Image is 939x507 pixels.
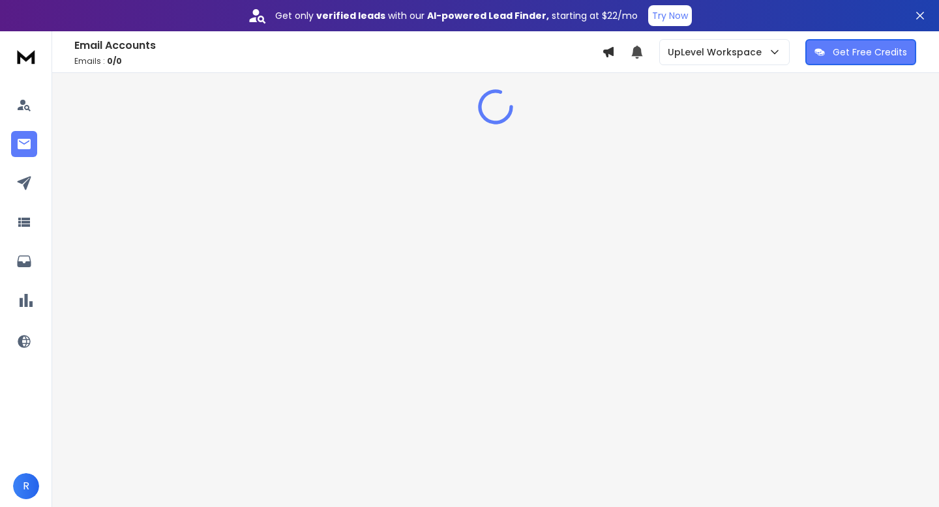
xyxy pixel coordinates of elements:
button: R [13,473,39,499]
strong: AI-powered Lead Finder, [427,9,549,22]
p: UpLevel Workspace [668,46,767,59]
button: Try Now [648,5,692,26]
p: Get only with our starting at $22/mo [275,9,638,22]
p: Get Free Credits [833,46,907,59]
button: Get Free Credits [805,39,916,65]
h1: Email Accounts [74,38,602,53]
p: Try Now [652,9,688,22]
p: Emails : [74,56,602,66]
span: 0 / 0 [107,55,122,66]
img: logo [13,44,39,68]
strong: verified leads [316,9,385,22]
